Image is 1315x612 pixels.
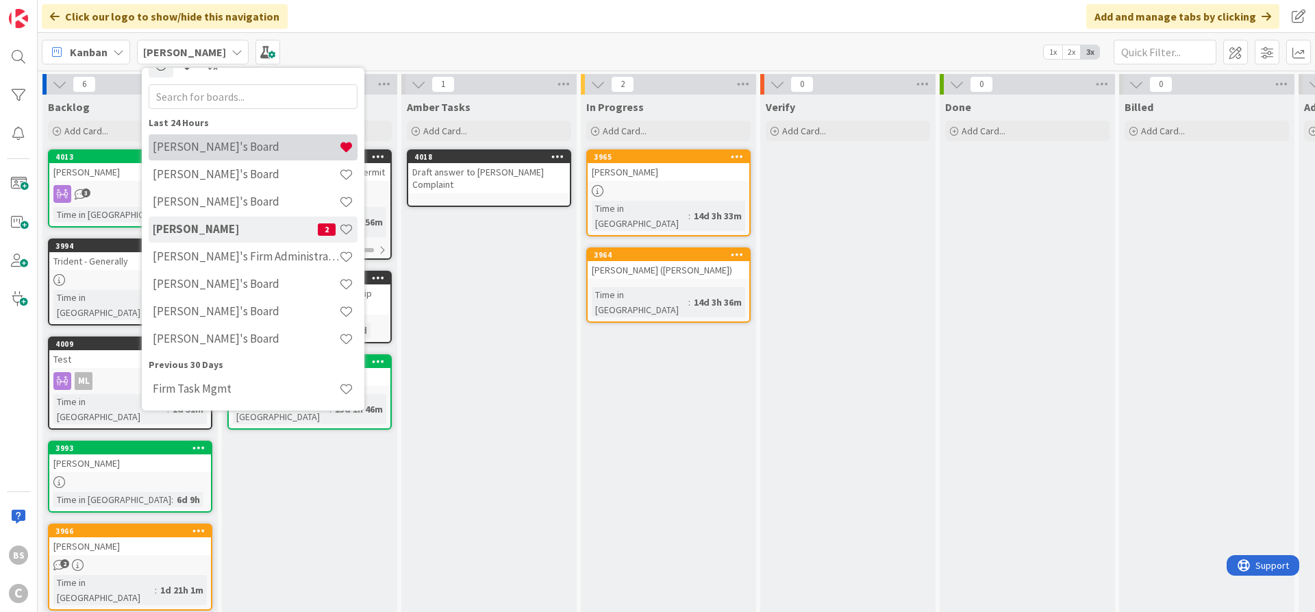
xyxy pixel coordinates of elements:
[149,116,358,130] div: Last 24 Hours
[49,338,211,350] div: 4009
[790,76,814,93] span: 0
[48,524,212,611] a: 3966[PERSON_NAME]Time in [GEOGRAPHIC_DATA]:1d 21h 1m
[49,252,211,270] div: Trident - Generally
[153,195,339,208] h4: [PERSON_NAME]'s Board
[1149,76,1173,93] span: 0
[408,151,570,163] div: 4018
[153,167,339,181] h4: [PERSON_NAME]'s Board
[408,151,570,193] div: 4018Draft answer to [PERSON_NAME] Complaint
[423,125,467,137] span: Add Card...
[155,583,157,598] span: :
[173,492,203,507] div: 6d 9h
[75,372,92,390] div: ML
[603,125,647,137] span: Add Card...
[588,261,749,279] div: [PERSON_NAME] ([PERSON_NAME])
[49,350,211,368] div: Test
[53,290,160,320] div: Time in [GEOGRAPHIC_DATA]
[414,152,570,162] div: 4018
[60,559,69,568] span: 2
[157,583,207,598] div: 1d 21h 1m
[688,208,690,223] span: :
[766,100,795,114] span: Verify
[70,44,108,60] span: Kanban
[49,240,211,252] div: 3994
[64,125,108,137] span: Add Card...
[588,151,749,181] div: 3965[PERSON_NAME]
[690,208,745,223] div: 14d 3h 33m
[962,125,1005,137] span: Add Card...
[970,76,993,93] span: 0
[586,149,751,236] a: 3965[PERSON_NAME]Time in [GEOGRAPHIC_DATA]:14d 3h 33m
[594,250,749,260] div: 3964
[688,295,690,310] span: :
[49,442,211,454] div: 3993
[55,241,211,251] div: 3994
[153,140,339,154] h4: [PERSON_NAME]'s Board
[1086,4,1279,29] div: Add and manage tabs by clicking
[318,223,336,236] span: 2
[9,584,28,603] div: C
[29,2,62,19] span: Support
[49,163,211,181] div: [PERSON_NAME]
[1044,45,1062,59] span: 1x
[49,338,211,368] div: 4009Test
[53,492,171,507] div: Time in [GEOGRAPHIC_DATA]
[48,100,90,114] span: Backlog
[592,287,688,317] div: Time in [GEOGRAPHIC_DATA]
[48,149,212,228] a: 4013[PERSON_NAME]Time in [GEOGRAPHIC_DATA]:5h 9m
[1141,125,1185,137] span: Add Card...
[49,454,211,472] div: [PERSON_NAME]
[171,492,173,507] span: :
[53,207,171,222] div: Time in [GEOGRAPHIC_DATA]
[592,201,688,231] div: Time in [GEOGRAPHIC_DATA]
[55,339,211,349] div: 4009
[48,238,212,326] a: 3994Trident - GenerallyTime in [GEOGRAPHIC_DATA]:6d 6h 5m
[588,249,749,261] div: 3964
[407,149,571,207] a: 4018Draft answer to [PERSON_NAME] Complaint
[586,100,644,114] span: In Progress
[49,151,211,181] div: 4013[PERSON_NAME]
[153,382,339,395] h4: Firm Task Mgmt
[431,76,455,93] span: 1
[153,222,318,236] h4: [PERSON_NAME]
[407,100,471,114] span: Amber Tasks
[588,151,749,163] div: 3965
[55,526,211,536] div: 3966
[690,295,745,310] div: 14d 3h 36m
[611,76,634,93] span: 2
[143,45,226,59] b: [PERSON_NAME]
[1114,40,1216,64] input: Quick Filter...
[1062,45,1081,59] span: 2x
[408,163,570,193] div: Draft answer to [PERSON_NAME] Complaint
[1081,45,1099,59] span: 3x
[49,525,211,555] div: 3966[PERSON_NAME]
[53,575,155,605] div: Time in [GEOGRAPHIC_DATA]
[586,247,751,323] a: 3964[PERSON_NAME] ([PERSON_NAME])Time in [GEOGRAPHIC_DATA]:14d 3h 36m
[588,249,749,279] div: 3964[PERSON_NAME] ([PERSON_NAME])
[153,304,339,318] h4: [PERSON_NAME]'s Board
[48,441,212,513] a: 3993[PERSON_NAME]Time in [GEOGRAPHIC_DATA]:6d 9h
[49,525,211,537] div: 3966
[9,546,28,565] div: BS
[594,152,749,162] div: 3965
[42,4,288,29] div: Click our logo to show/hide this navigation
[55,443,211,453] div: 3993
[9,9,28,28] img: Visit kanbanzone.com
[945,100,971,114] span: Done
[153,332,339,345] h4: [PERSON_NAME]'s Board
[48,336,212,430] a: 4009TestMLTime in [GEOGRAPHIC_DATA]:1d 51m
[49,537,211,555] div: [PERSON_NAME]
[49,442,211,472] div: 3993[PERSON_NAME]
[49,151,211,163] div: 4013
[73,76,96,93] span: 6
[55,152,211,162] div: 4013
[149,358,358,372] div: Previous 30 Days
[149,84,358,109] input: Search for boards...
[1125,100,1153,114] span: Billed
[49,240,211,270] div: 3994Trident - Generally
[588,163,749,181] div: [PERSON_NAME]
[153,249,339,263] h4: [PERSON_NAME]'s Firm Administration Board
[82,188,90,197] span: 3
[153,277,339,291] h4: [PERSON_NAME]'s Board
[782,125,826,137] span: Add Card...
